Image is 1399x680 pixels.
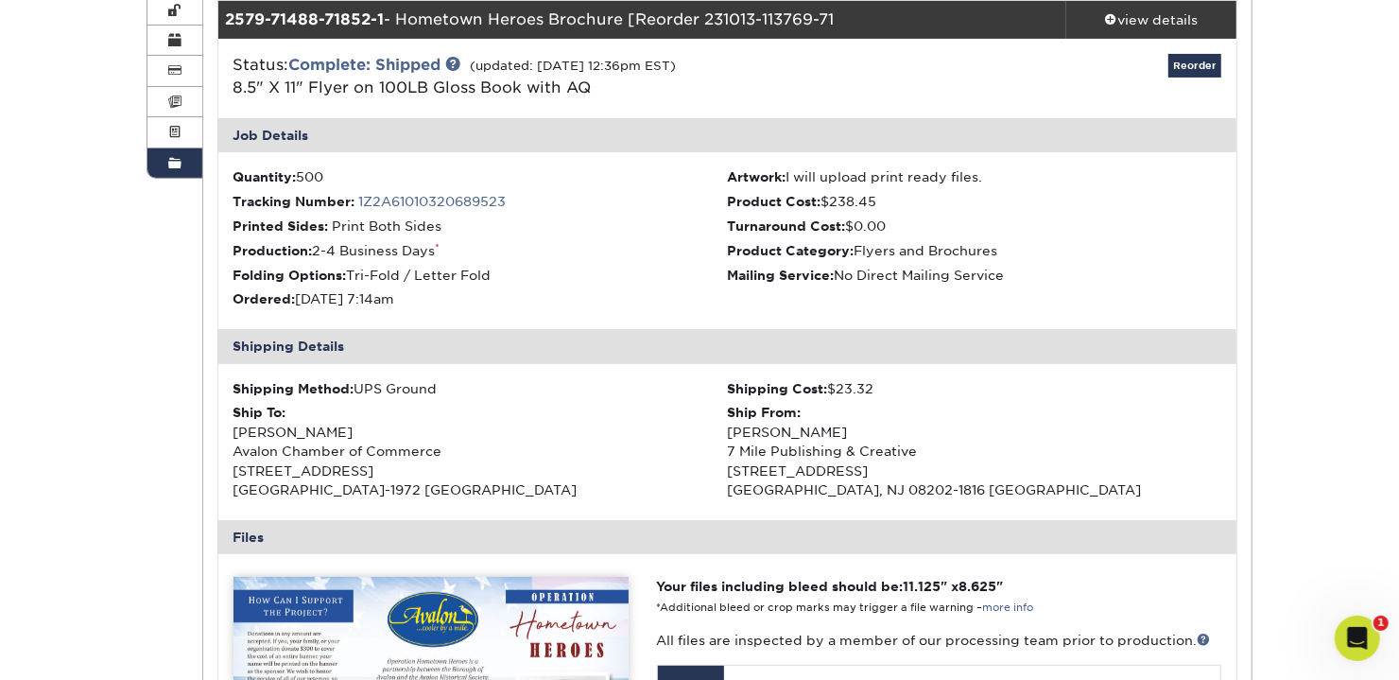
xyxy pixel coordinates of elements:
[471,59,677,73] small: (updated: [DATE] 12:36pm EST)
[233,194,355,209] strong: Tracking Number:
[983,602,1034,614] a: more info
[218,1,1067,39] div: - Hometown Heroes Brochure [Reorder 231013-113769-71
[727,268,834,283] strong: Mailing Service:
[727,169,786,184] strong: Artwork:
[727,192,1221,211] li: $238.45
[727,381,827,396] strong: Shipping Cost:
[1168,54,1221,78] a: Reorder
[226,10,385,28] strong: 2579-71488-71852-1
[289,56,441,74] a: Complete: Shipped
[5,622,161,673] iframe: Google Customer Reviews
[657,579,1004,594] strong: Your files including bleed should be: " x "
[233,241,728,260] li: 2-4 Business Days
[1066,10,1236,29] div: view details
[233,78,592,96] span: 8.5" X 11" Flyer on 100LB Gloss Book with AQ
[727,243,854,258] strong: Product Category:
[359,194,507,209] a: 1Z2A61010320689523
[1335,616,1380,661] iframe: Intercom live chat
[233,167,728,186] li: 500
[727,194,820,209] strong: Product Cost:
[904,579,941,594] span: 11.125
[657,631,1221,650] p: All files are inspected by a member of our processing team prior to production.
[233,169,297,184] strong: Quantity:
[1373,616,1389,631] span: 1
[727,403,1221,499] div: [PERSON_NAME] 7 Mile Publishing & Creative [STREET_ADDRESS] [GEOGRAPHIC_DATA], NJ 08202-1816 [GEO...
[233,405,286,420] strong: Ship To:
[727,405,801,420] strong: Ship From:
[233,379,728,398] div: UPS Ground
[233,243,313,258] strong: Production:
[1066,1,1236,39] a: view details
[233,291,296,306] strong: Ordered:
[218,520,1237,554] div: Files
[233,218,329,234] strong: Printed Sides:
[727,266,1221,285] li: No Direct Mailing Service
[233,289,728,308] li: [DATE] 7:14am
[727,167,1221,186] li: I will upload print ready files.
[333,218,442,234] span: Print Both Sides
[233,268,347,283] strong: Folding Options:
[233,403,728,499] div: [PERSON_NAME] Avalon Chamber of Commerce [STREET_ADDRESS] [GEOGRAPHIC_DATA]-1972 [GEOGRAPHIC_DATA]
[727,217,1221,235] li: $0.00
[727,218,845,234] strong: Turnaround Cost:
[959,579,997,594] span: 8.625
[727,241,1221,260] li: Flyers and Brochures
[218,118,1237,152] div: Job Details
[218,329,1237,363] div: Shipping Details
[657,602,1034,614] small: *Additional bleed or crop marks may trigger a file warning –
[233,266,728,285] li: Tri-Fold / Letter Fold
[219,54,897,99] div: Status:
[233,381,354,396] strong: Shipping Method:
[727,379,1221,398] div: $23.32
